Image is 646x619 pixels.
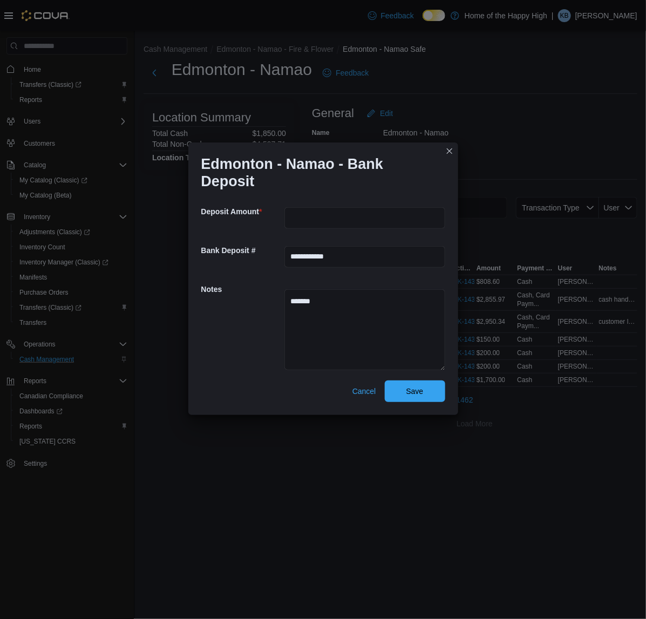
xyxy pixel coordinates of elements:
[352,386,376,397] span: Cancel
[385,380,445,402] button: Save
[201,278,282,300] h5: Notes
[201,240,282,261] h5: Bank Deposit #
[201,155,437,190] h1: Edmonton - Namao - Bank Deposit
[201,201,282,222] h5: Deposit Amount
[443,145,456,158] button: Closes this modal window
[348,380,380,402] button: Cancel
[406,386,424,397] span: Save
